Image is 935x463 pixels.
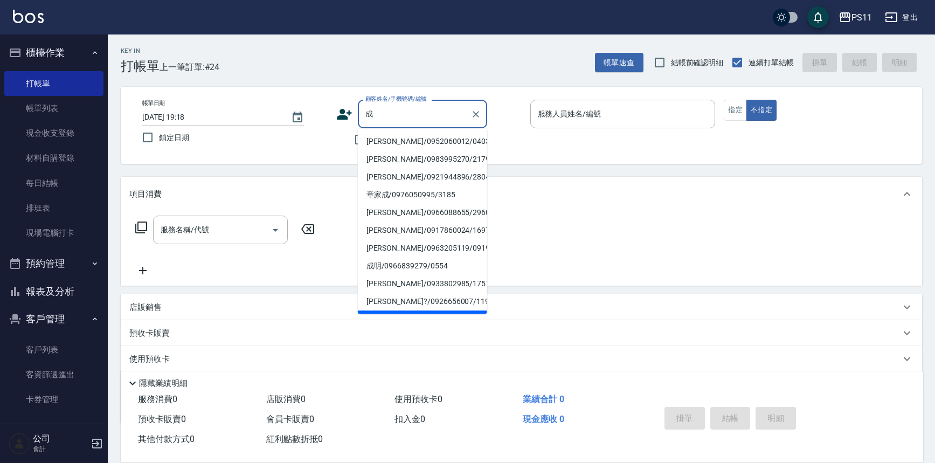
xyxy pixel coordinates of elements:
[358,150,487,168] li: [PERSON_NAME]/0983995270/2179
[4,220,103,245] a: 現場電腦打卡
[142,108,280,126] input: YYYY/MM/DD hh:mm
[266,434,323,444] span: 紅利點數折抵 0
[4,362,103,387] a: 客資篩選匯出
[138,434,195,444] span: 其他付款方式 0
[4,146,103,170] a: 材料自購登錄
[129,302,162,313] p: 店販銷售
[142,99,165,107] label: 帳單日期
[121,59,160,74] h3: 打帳單
[358,222,487,239] li: [PERSON_NAME]/0917860024/1697
[807,6,829,28] button: save
[358,133,487,150] li: [PERSON_NAME]/0952060012/0403
[4,387,103,412] a: 卡券管理
[358,204,487,222] li: [PERSON_NAME]/0966088655/2960
[121,346,922,372] div: 使用預收卡
[468,107,483,122] button: Clear
[139,378,188,389] p: 隱藏業績明細
[881,8,922,27] button: 登出
[749,57,794,68] span: 連續打單結帳
[4,278,103,306] button: 報表及分析
[138,414,186,424] span: 預收卡販賣 0
[129,189,162,200] p: 項目消費
[4,417,103,445] button: 行銷工具
[129,354,170,365] p: 使用預收卡
[267,222,284,239] button: Open
[746,100,777,121] button: 不指定
[358,275,487,293] li: [PERSON_NAME]/0933802985/1757
[266,394,306,404] span: 店販消費 0
[358,186,487,204] li: 章家成/0976050995/3185
[358,257,487,275] li: 成明/0966839279/0554
[4,250,103,278] button: 預約管理
[358,310,487,328] li: 新增 "成"
[129,328,170,339] p: 預收卡販賣
[4,337,103,362] a: 客戶列表
[4,305,103,333] button: 客戶管理
[523,414,564,424] span: 現金應收 0
[121,177,922,211] div: 項目消費
[4,71,103,96] a: 打帳單
[160,60,220,74] span: 上一筆訂單:#24
[358,168,487,186] li: [PERSON_NAME]/0921944896/2804
[358,239,487,257] li: [PERSON_NAME]/0963205119/0919
[121,47,160,54] h2: Key In
[4,171,103,196] a: 每日結帳
[365,95,427,103] label: 顧客姓名/手機號碼/編號
[834,6,876,29] button: PS11
[523,394,564,404] span: 業績合計 0
[4,96,103,121] a: 帳單列表
[13,10,44,23] img: Logo
[851,11,872,24] div: PS11
[4,196,103,220] a: 排班表
[9,433,30,454] img: Person
[4,121,103,146] a: 現金收支登錄
[266,414,314,424] span: 會員卡販賣 0
[121,294,922,320] div: 店販銷售
[394,394,442,404] span: 使用預收卡 0
[394,414,425,424] span: 扣入金 0
[33,433,88,444] h5: 公司
[121,320,922,346] div: 預收卡販賣
[138,394,177,404] span: 服務消費 0
[671,57,724,68] span: 結帳前確認明細
[159,132,189,143] span: 鎖定日期
[33,444,88,454] p: 會計
[358,293,487,310] li: [PERSON_NAME]?/0926656007/1191
[4,39,103,67] button: 櫃檯作業
[724,100,747,121] button: 指定
[595,53,643,73] button: 帳單速查
[285,105,310,130] button: Choose date, selected date is 2025-10-12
